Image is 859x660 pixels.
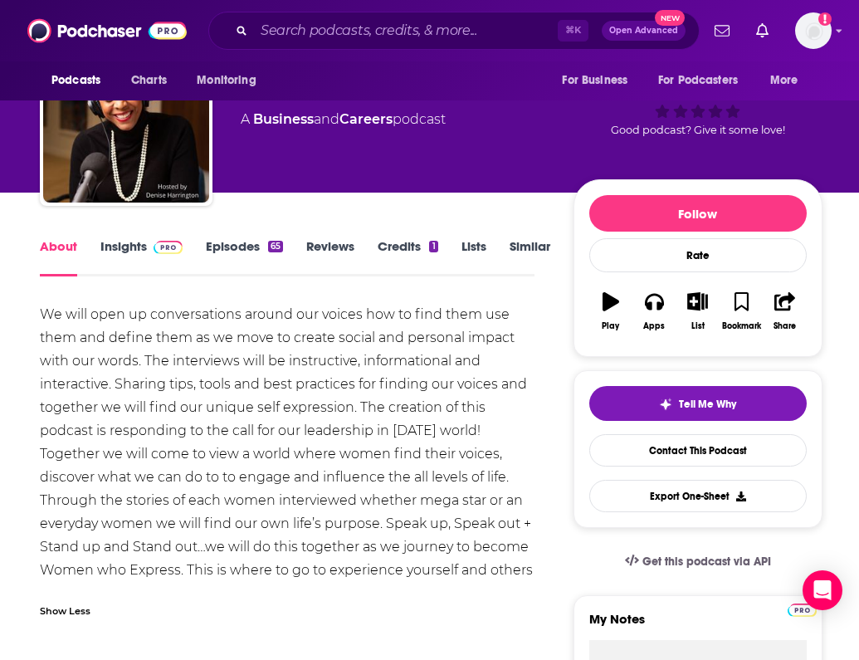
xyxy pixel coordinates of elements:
[647,65,762,96] button: open menu
[562,69,627,92] span: For Business
[589,611,807,640] label: My Notes
[708,17,736,45] a: Show notifications dropdown
[40,303,534,605] div: We will open up conversations around our voices how to find them use them and define them as we m...
[185,65,277,96] button: open menu
[612,541,784,582] a: Get this podcast via API
[602,321,619,331] div: Play
[100,238,183,276] a: InsightsPodchaser Pro
[722,321,761,331] div: Bookmark
[763,281,806,341] button: Share
[154,241,183,254] img: Podchaser Pro
[818,12,832,26] svg: Add a profile image
[632,281,676,341] button: Apps
[510,238,550,276] a: Similar
[691,321,705,331] div: List
[558,20,588,42] span: ⌘ K
[51,69,100,92] span: Podcasts
[658,69,738,92] span: For Podcasters
[131,69,167,92] span: Charts
[550,65,648,96] button: open menu
[429,241,437,252] div: 1
[253,111,314,127] a: Business
[589,386,807,421] button: tell me why sparkleTell Me Why
[40,65,122,96] button: open menu
[609,27,678,35] span: Open Advanced
[795,12,832,49] span: Logged in as audreytaylor13
[788,604,817,617] img: Podchaser Pro
[197,69,256,92] span: Monitoring
[611,124,785,136] span: Good podcast? Give it some love!
[643,321,665,331] div: Apps
[461,238,486,276] a: Lists
[720,281,763,341] button: Bookmark
[120,65,177,96] a: Charts
[208,12,700,50] div: Search podcasts, credits, & more...
[795,12,832,49] img: User Profile
[589,238,807,272] div: Rate
[795,12,832,49] button: Show profile menu
[378,238,437,276] a: Credits1
[803,570,842,610] div: Open Intercom Messenger
[589,434,807,467] a: Contact This Podcast
[749,17,775,45] a: Show notifications dropdown
[268,241,283,252] div: 65
[306,238,354,276] a: Reviews
[241,110,446,130] div: A podcast
[602,21,686,41] button: Open AdvancedNew
[788,601,817,617] a: Pro website
[314,111,339,127] span: and
[589,195,807,232] button: Follow
[774,321,796,331] div: Share
[659,398,672,411] img: tell me why sparkle
[43,37,209,203] img: Women Express!
[676,281,720,341] button: List
[40,238,77,276] a: About
[254,17,558,44] input: Search podcasts, credits, & more...
[655,10,685,26] span: New
[27,15,187,46] img: Podchaser - Follow, Share and Rate Podcasts
[679,398,736,411] span: Tell Me Why
[589,281,632,341] button: Play
[206,238,283,276] a: Episodes65
[339,111,393,127] a: Careers
[642,555,771,569] span: Get this podcast via API
[770,69,798,92] span: More
[759,65,819,96] button: open menu
[589,480,807,512] button: Export One-Sheet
